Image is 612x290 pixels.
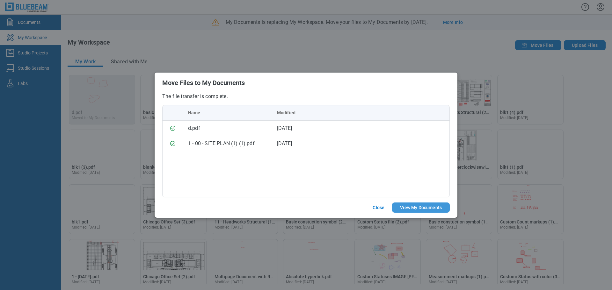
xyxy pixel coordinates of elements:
td: [DATE] [272,121,361,136]
button: Close [365,202,392,213]
p: The file transfer is complete. [162,93,450,100]
td: [DATE] [272,136,361,151]
h2: Move Files to My Documents [162,79,450,86]
button: View My Documents [392,202,450,213]
div: d.pdf [188,124,267,132]
table: bb-data-table [163,105,449,151]
div: 1 - 00 - SITE PLAN (1) (1).pdf [188,140,267,147]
